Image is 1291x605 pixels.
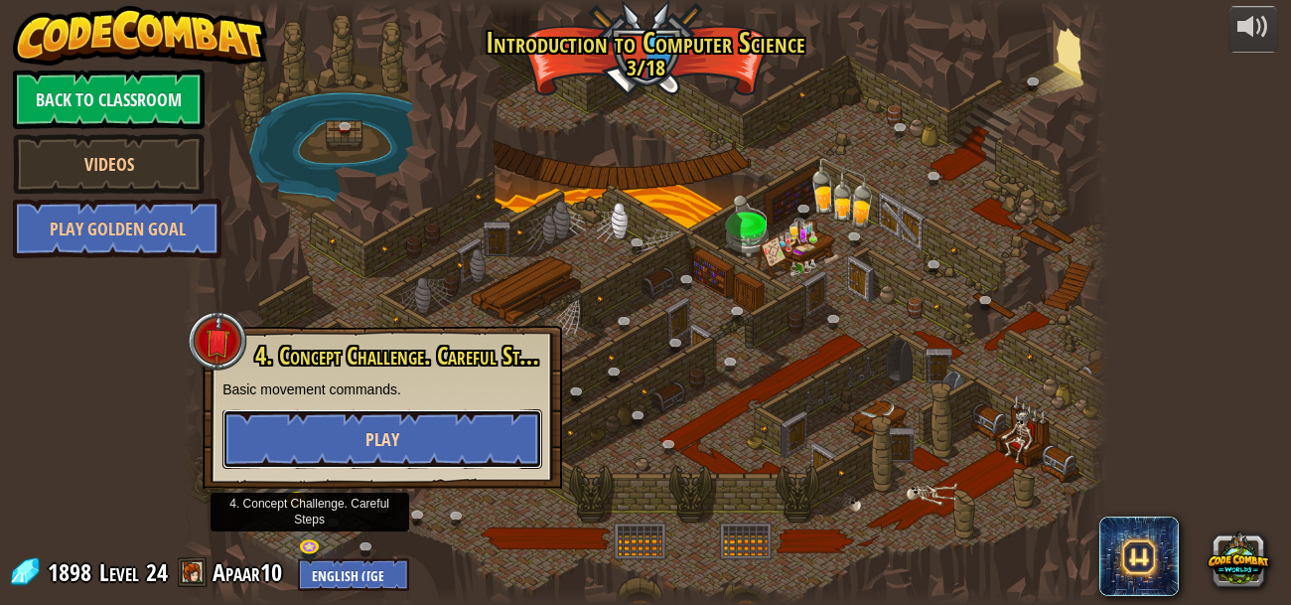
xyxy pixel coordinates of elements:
[222,379,542,399] p: Basic movement commands.
[13,134,205,194] a: Videos
[13,199,221,258] a: Play Golden Goal
[222,409,542,469] button: Play
[48,556,97,588] span: 1898
[13,6,267,66] img: CodeCombat - Learn how to code by playing a game
[146,556,168,588] span: 24
[1228,6,1278,53] button: Adjust volume
[99,556,139,589] span: Level
[13,70,205,129] a: Back to Classroom
[365,427,399,452] span: Play
[255,339,541,373] span: 4. Concept Challenge. Careful Steps
[213,556,288,588] a: Apaar10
